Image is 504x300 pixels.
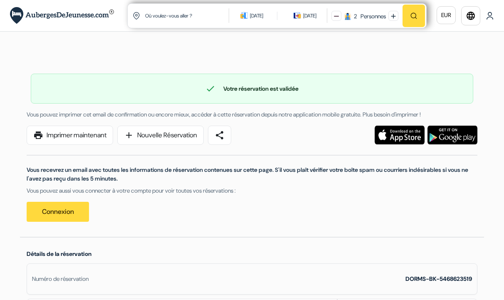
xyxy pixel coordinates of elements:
[32,275,89,283] div: Numéro de réservation
[437,6,456,24] a: EUR
[405,275,472,283] strong: DORMS-BK-5468623519
[303,12,316,20] div: [DATE]
[461,6,480,25] a: language
[466,11,476,21] i: language
[10,7,114,24] img: AubergesDeJeunesse.com
[344,12,351,20] img: guest icon
[375,126,425,144] img: Téléchargez l'application gratuite
[31,84,473,94] div: Votre réservation est validée
[133,12,140,20] img: location icon
[240,12,248,19] img: calendarIcon icon
[27,186,477,195] p: Vous pouvez aussi vous connecter à votre compte pour voir toutes vos réservations :
[294,12,301,19] img: calendarIcon icon
[358,12,386,21] div: Personnes
[486,12,494,20] img: User Icon
[144,5,230,26] input: Ville, université ou logement
[33,130,43,140] span: print
[427,126,477,144] img: Téléchargez l'application gratuite
[208,126,231,145] a: share
[27,166,477,183] p: Vous recevrez un email avec toutes les informations de réservation contenues sur cette page. S'il...
[250,12,263,20] div: [DATE]
[205,84,215,94] span: check
[215,130,225,140] span: share
[124,130,134,140] span: add
[27,111,421,118] span: Vous pouvez imprimer cet email de confirmation ou encore mieux, accéder à cette réservation depui...
[27,126,113,145] a: printImprimer maintenant
[334,14,339,19] img: minus
[27,250,91,258] span: Détails de la réservation
[391,14,396,19] img: plus
[354,12,357,21] div: 2
[27,202,89,222] a: Connexion
[117,126,204,145] a: addNouvelle Réservation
